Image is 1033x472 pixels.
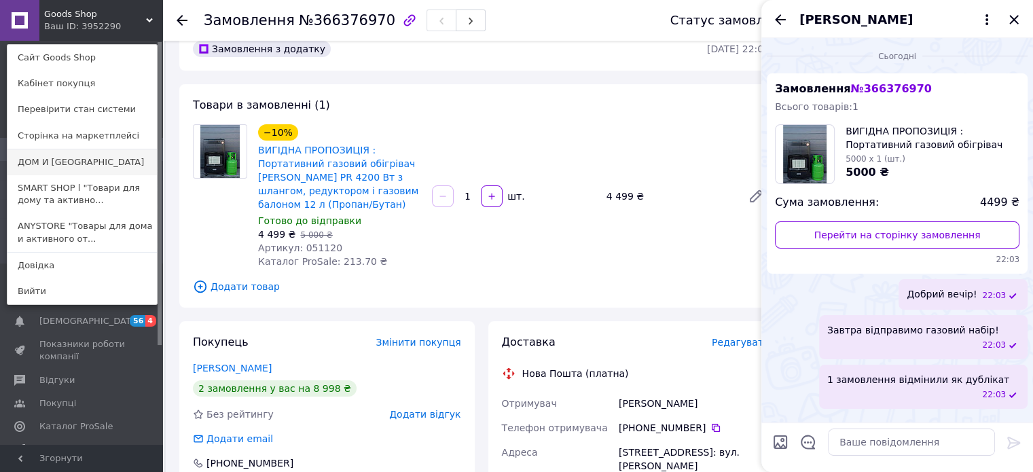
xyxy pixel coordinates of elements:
a: [PERSON_NAME] [193,363,272,374]
span: ВИГІДНА ПРОПОЗИЦІЯ : Портативний газовий обігрівач [PERSON_NAME] PR 4200 Вт з шлангом, редуктором... [846,124,1019,151]
div: Додати email [205,432,274,446]
span: 1 замовлення відмінили як дублікат [827,373,1009,386]
button: [PERSON_NAME] [799,11,995,29]
span: 4499 ₴ [980,195,1019,211]
a: ВИГІДНА ПРОПОЗИЦІЯ : Портативний газовий обігрівач [PERSON_NAME] PR 4200 Вт з шлангом, редуктором... [258,145,418,210]
span: [PERSON_NAME] [799,11,913,29]
span: 56 [130,315,145,327]
span: Доставка [502,335,556,348]
div: Додати email [192,432,274,446]
div: Нова Пошта (платна) [519,367,632,380]
div: [PHONE_NUMBER] [205,456,295,470]
span: Замовлення [775,82,932,95]
button: Закрити [1006,12,1022,28]
span: Змінити покупця [376,337,461,348]
a: Перейти на сторінку замовлення [775,221,1019,249]
div: шт. [504,189,526,203]
span: Добрий вечір! [907,287,977,302]
span: Адреса [502,447,538,458]
div: 12.10.2025 [767,49,1028,62]
span: Отримувач [502,398,557,409]
div: 2 замовлення у вас на 8 998 ₴ [193,380,357,397]
span: Всього товарів: 1 [775,101,858,112]
span: 22:03 12.10.2025 [982,389,1006,401]
span: Каталог ProSale [39,420,113,433]
img: 6353437039_w100_h100_vygodnoe-predlozhenie-portativnyj.jpg [783,125,827,183]
a: Сайт Goods Shop [7,45,157,71]
span: [DEMOGRAPHIC_DATA] [39,315,140,327]
span: Готово до відправки [258,215,361,226]
a: ANYSTORE "Товары для дома и активного от... [7,213,157,251]
span: 5000 x 1 (шт.) [846,154,905,164]
button: Назад [772,12,789,28]
a: Кабінет покупця [7,71,157,96]
span: Сьогодні [873,51,922,62]
div: −10% [258,124,298,141]
span: Товари в замовленні (1) [193,98,330,111]
span: Показники роботи компанії [39,338,126,363]
a: SMART SHOP l "Товари для дому та активно... [7,175,157,213]
div: [PHONE_NUMBER] [619,421,769,435]
span: 22:03 12.10.2025 [982,340,1006,351]
span: Сума замовлення: [775,195,879,211]
span: Замовлення [204,12,295,29]
span: 5000 ₴ [846,166,889,179]
span: Покупець [193,335,249,348]
span: Аналітика [39,443,86,456]
span: Артикул: 051120 [258,242,342,253]
div: [PERSON_NAME] [616,391,772,416]
div: 4 499 ₴ [601,187,737,206]
span: №366376970 [299,12,395,29]
a: Вийти [7,278,157,304]
a: Сторінка на маркетплейсі [7,123,157,149]
a: Перевірити стан системи [7,96,157,122]
span: 4 [145,315,156,327]
div: Повернутися назад [177,14,187,27]
span: Додати відгук [389,409,460,420]
span: Goods Shop [44,8,146,20]
button: Відкрити шаблони відповідей [799,433,817,451]
div: Замовлення з додатку [193,41,331,57]
span: Покупці [39,397,76,410]
span: Телефон отримувача [502,422,608,433]
span: 4 499 ₴ [258,229,295,240]
span: 22:03 12.10.2025 [775,254,1019,266]
span: Без рейтингу [206,409,274,420]
div: Статус замовлення [670,14,795,27]
a: Редагувати [742,183,769,210]
span: № 366376970 [850,82,931,95]
a: ДОМ И [GEOGRAPHIC_DATA] [7,149,157,175]
span: 22:03 12.10.2025 [982,290,1006,302]
div: Ваш ID: 3952290 [44,20,101,33]
img: ВИГІДНА ПРОПОЗИЦІЯ : Портативний газовий обігрівач GORDON PR 4200 Вт з шлангом, редуктором і газо... [200,125,240,178]
a: Довідка [7,253,157,278]
span: Редагувати [712,337,769,348]
span: Каталог ProSale: 213.70 ₴ [258,256,387,267]
span: Додати товар [193,279,769,294]
span: Відгуки [39,374,75,386]
span: Завтра відправимо газовий набір! [827,323,999,337]
span: 5 000 ₴ [300,230,332,240]
time: [DATE] 22:00 [707,43,769,54]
